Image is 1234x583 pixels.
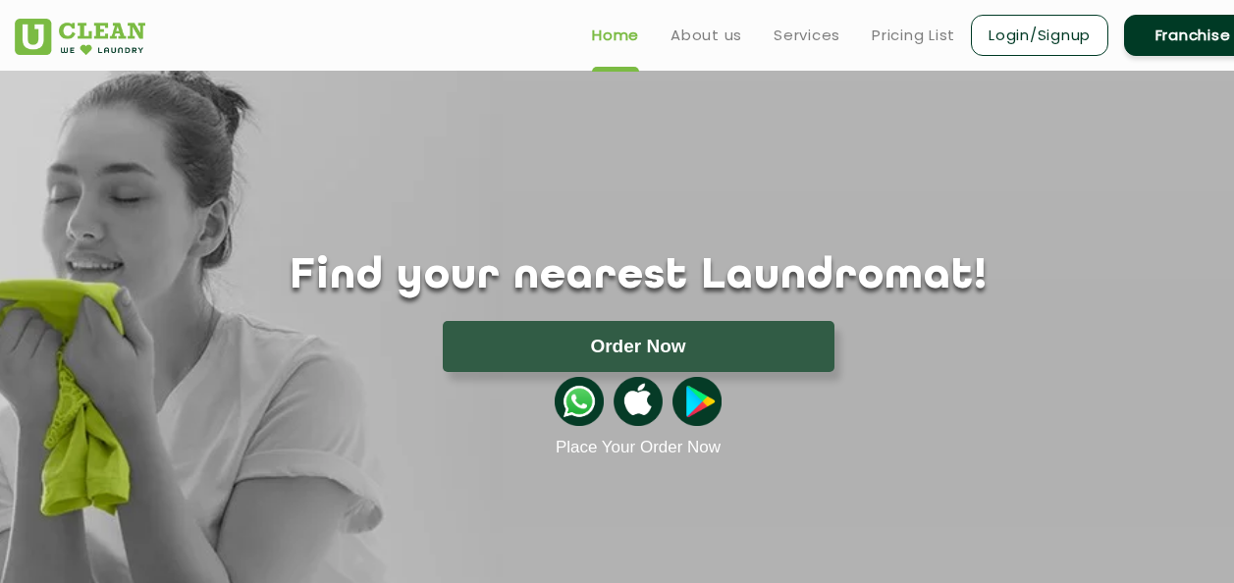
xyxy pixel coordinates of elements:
[555,377,604,426] img: whatsappicon.png
[971,15,1108,56] a: Login/Signup
[443,321,834,372] button: Order Now
[774,24,840,47] a: Services
[614,377,663,426] img: apple-icon.png
[592,24,639,47] a: Home
[556,438,721,457] a: Place Your Order Now
[872,24,955,47] a: Pricing List
[671,24,742,47] a: About us
[15,19,145,55] img: UClean Laundry and Dry Cleaning
[672,377,722,426] img: playstoreicon.png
